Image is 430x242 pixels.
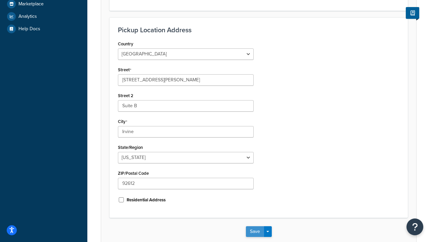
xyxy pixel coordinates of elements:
[118,26,399,34] h3: Pickup Location Address
[246,226,264,237] button: Save
[118,41,133,46] label: Country
[118,67,131,73] label: Street
[5,10,82,23] a: Analytics
[406,7,419,19] button: Show Help Docs
[18,26,40,32] span: Help Docs
[127,197,166,203] label: Residential Address
[118,93,133,98] label: Street 2
[406,218,423,235] button: Open Resource Center
[18,14,37,19] span: Analytics
[118,145,143,150] label: State/Region
[118,119,127,124] label: City
[5,23,82,35] a: Help Docs
[118,171,149,176] label: ZIP/Postal Code
[18,1,44,7] span: Marketplace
